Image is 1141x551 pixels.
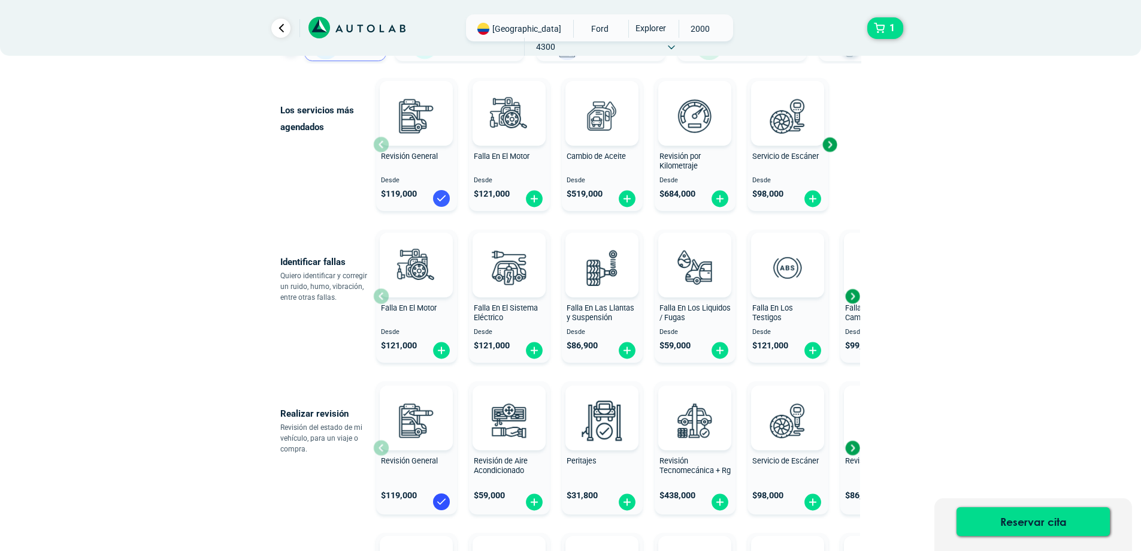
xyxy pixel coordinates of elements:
[668,394,721,447] img: revision_tecno_mecanica-v3.svg
[576,89,628,142] img: cambio_de_aceite-v3.svg
[567,303,634,323] span: Falla En Las Llantas y Suspensión
[390,394,443,447] img: revision_general-v3.svg
[752,490,783,501] span: $ 98,000
[845,329,916,336] span: Desde
[655,78,736,211] button: Revisión por Kilometraje Desde $684,000
[381,329,452,336] span: Desde
[677,388,713,424] img: AD0BCuuxAAAAAElFTkSuQmCC
[770,388,806,424] img: AD0BCuuxAAAAAElFTkSuQmCC
[567,152,626,161] span: Cambio de Aceite
[710,493,730,511] img: fi_plus-circle2.svg
[483,394,535,447] img: aire_acondicionado-v3.svg
[629,20,671,37] span: EXPLORER
[280,422,373,454] p: Revisión del estado de mi vehículo, para un viaje o compra.
[381,303,437,312] span: Falla En El Motor
[867,17,903,39] button: 1
[668,241,721,294] img: diagnostic_gota-de-sangre-v3.svg
[381,456,438,465] span: Revisión General
[770,83,806,119] img: AD0BCuuxAAAAAElFTkSuQmCC
[376,230,457,363] button: Falla En El Motor Desde $121,000
[845,341,876,351] span: $ 99,000
[710,341,730,360] img: fi_plus-circle2.svg
[474,177,545,185] span: Desde
[659,341,691,351] span: $ 59,000
[398,235,434,271] img: AD0BCuuxAAAAAElFTkSuQmCC
[747,230,828,363] button: Falla En Los Testigos Desde $121,000
[618,341,637,360] img: fi_plus-circle2.svg
[390,89,443,142] img: revision_general-v3.svg
[761,89,814,142] img: escaner-v3.svg
[525,341,544,360] img: fi_plus-circle2.svg
[381,490,417,501] span: $ 119,000
[886,18,898,38] span: 1
[659,189,695,199] span: $ 684,000
[659,152,701,171] span: Revisión por Kilometraje
[474,490,505,501] span: $ 59,000
[562,230,643,363] button: Falla En Las Llantas y Suspensión Desde $86,900
[843,439,861,457] div: Next slide
[659,303,731,323] span: Falla En Los Liquidos / Fugas
[752,303,793,323] span: Falla En Los Testigos
[655,230,736,363] button: Falla En Los Liquidos / Fugas Desde $59,000
[576,241,628,294] img: diagnostic_suspension-v3.svg
[483,89,535,142] img: diagnostic_engine-v3.svg
[525,493,544,511] img: fi_plus-circle2.svg
[752,341,788,351] span: $ 121,000
[668,89,721,142] img: revision_por_kilometraje-v3.svg
[576,394,628,447] img: peritaje-v3.svg
[469,78,550,211] button: Falla En El Motor Desde $121,000
[747,381,828,514] button: Servicio de Escáner $98,000
[474,456,528,475] span: Revisión de Aire Acondicionado
[803,493,822,511] img: fi_plus-circle2.svg
[659,177,731,185] span: Desde
[584,388,620,424] img: AD0BCuuxAAAAAElFTkSuQmCC
[845,456,910,465] span: Revisión de Batería
[280,102,373,136] p: Los servicios más agendados
[474,189,510,199] span: $ 121,000
[567,177,638,185] span: Desde
[752,329,824,336] span: Desde
[679,20,722,38] span: 2000
[491,388,527,424] img: AD0BCuuxAAAAAElFTkSuQmCC
[618,189,637,208] img: fi_plus-circle2.svg
[845,490,876,501] span: $ 86,900
[579,20,621,38] span: FORD
[381,177,452,185] span: Desde
[659,490,695,501] span: $ 438,000
[567,189,603,199] span: $ 519,000
[491,235,527,271] img: AD0BCuuxAAAAAElFTkSuQmCC
[390,241,443,294] img: diagnostic_engine-v3.svg
[280,270,373,303] p: Quiero identificar y corregir un ruido, humo, vibración, entre otras fallas.
[381,189,417,199] span: $ 119,000
[659,329,731,336] span: Desde
[525,189,544,208] img: fi_plus-circle2.svg
[752,152,819,161] span: Servicio de Escáner
[432,341,451,360] img: fi_plus-circle2.svg
[803,341,822,360] img: fi_plus-circle2.svg
[562,78,643,211] button: Cambio de Aceite Desde $519,000
[840,381,921,514] button: Revisión de Batería $86,900
[398,388,434,424] img: AD0BCuuxAAAAAElFTkSuQmCC
[752,456,819,465] span: Servicio de Escáner
[477,23,489,35] img: Flag of COLOMBIA
[761,241,814,294] img: diagnostic_diagnostic_abs-v3.svg
[469,230,550,363] button: Falla En El Sistema Eléctrico Desde $121,000
[562,381,643,514] button: Peritajes $31,800
[469,381,550,514] button: Revisión de Aire Acondicionado $59,000
[280,254,373,270] p: Identificar fallas
[655,381,736,514] button: Revisión Tecnomecánica + Rg $438,000
[752,177,824,185] span: Desde
[752,189,783,199] span: $ 98,000
[710,189,730,208] img: fi_plus-circle2.svg
[618,493,637,511] img: fi_plus-circle2.svg
[491,83,527,119] img: AD0BCuuxAAAAAElFTkSuQmCC
[584,83,620,119] img: AD0BCuuxAAAAAElFTkSuQmCC
[567,341,598,351] span: $ 86,900
[432,189,451,208] img: blue-check.svg
[854,241,907,294] img: diagnostic_caja-de-cambios-v3.svg
[567,456,597,465] span: Peritajes
[957,507,1110,536] button: Reservar cita
[398,83,434,119] img: AD0BCuuxAAAAAElFTkSuQmCC
[474,341,510,351] span: $ 121,000
[567,329,638,336] span: Desde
